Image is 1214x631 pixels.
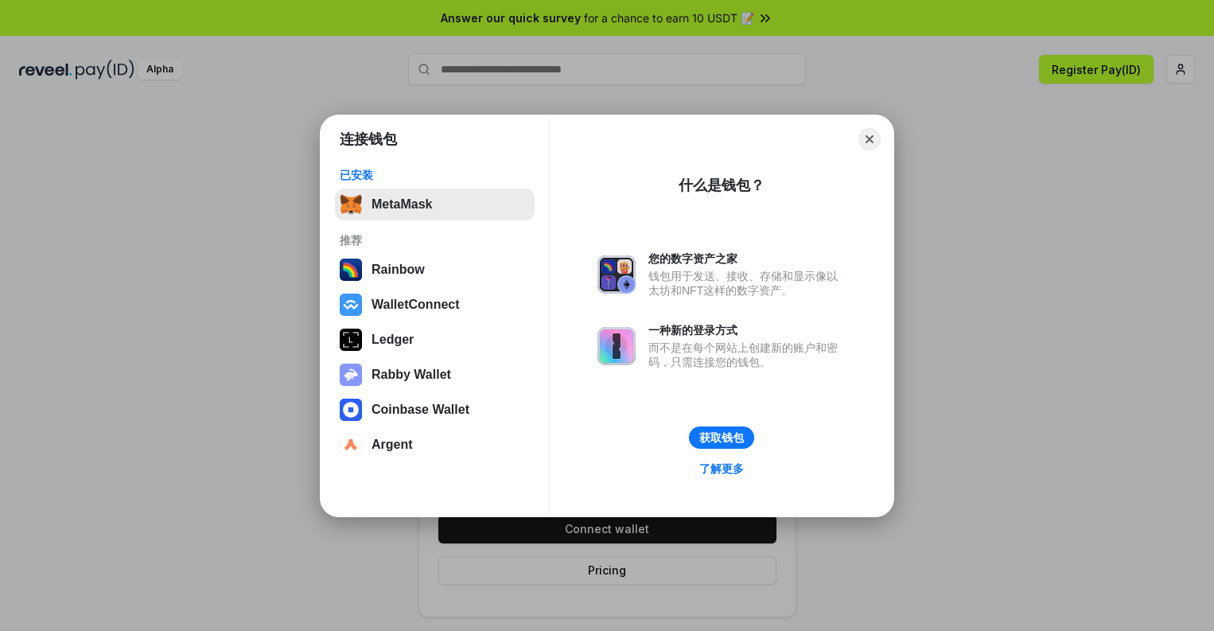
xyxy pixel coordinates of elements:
button: Ledger [335,324,535,356]
img: svg+xml,%3Csvg%20xmlns%3D%22http%3A%2F%2Fwww.w3.org%2F2000%2Fsvg%22%20fill%3D%22none%22%20viewBox... [597,255,636,294]
button: Close [858,128,881,150]
button: WalletConnect [335,289,535,321]
img: svg+xml,%3Csvg%20width%3D%2228%22%20height%3D%2228%22%20viewBox%3D%220%200%2028%2028%22%20fill%3D... [340,399,362,421]
button: Rabby Wallet [335,359,535,391]
div: Rainbow [372,263,425,277]
img: svg+xml,%3Csvg%20width%3D%2228%22%20height%3D%2228%22%20viewBox%3D%220%200%2028%2028%22%20fill%3D... [340,434,362,456]
button: Coinbase Wallet [335,394,535,426]
img: svg+xml,%3Csvg%20xmlns%3D%22http%3A%2F%2Fwww.w3.org%2F2000%2Fsvg%22%20fill%3D%22none%22%20viewBox... [340,364,362,386]
div: Ledger [372,333,414,347]
img: svg+xml,%3Csvg%20width%3D%22120%22%20height%3D%22120%22%20viewBox%3D%220%200%20120%20120%22%20fil... [340,259,362,281]
div: 了解更多 [699,462,744,476]
div: 什么是钱包？ [679,176,765,195]
img: svg+xml,%3Csvg%20fill%3D%22none%22%20height%3D%2233%22%20viewBox%3D%220%200%2035%2033%22%20width%... [340,193,362,216]
div: WalletConnect [372,298,460,312]
div: 钱包用于发送、接收、存储和显示像以太坊和NFT这样的数字资产。 [648,269,846,298]
div: Rabby Wallet [372,368,451,382]
div: MetaMask [372,197,432,212]
div: 已安装 [340,168,530,182]
div: Argent [372,438,413,452]
button: 获取钱包 [689,427,754,449]
button: Rainbow [335,254,535,286]
img: svg+xml,%3Csvg%20xmlns%3D%22http%3A%2F%2Fwww.w3.org%2F2000%2Fsvg%22%20width%3D%2228%22%20height%3... [340,329,362,351]
div: 您的数字资产之家 [648,251,846,266]
h1: 连接钱包 [340,130,397,149]
a: 了解更多 [690,458,753,479]
div: 一种新的登录方式 [648,323,846,337]
button: Argent [335,429,535,461]
div: 而不是在每个网站上创建新的账户和密码，只需连接您的钱包。 [648,341,846,369]
div: Coinbase Wallet [372,403,469,417]
div: 推荐 [340,233,530,247]
img: svg+xml,%3Csvg%20xmlns%3D%22http%3A%2F%2Fwww.w3.org%2F2000%2Fsvg%22%20fill%3D%22none%22%20viewBox... [597,327,636,365]
button: MetaMask [335,189,535,220]
img: svg+xml,%3Csvg%20width%3D%2228%22%20height%3D%2228%22%20viewBox%3D%220%200%2028%2028%22%20fill%3D... [340,294,362,316]
div: 获取钱包 [699,430,744,445]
